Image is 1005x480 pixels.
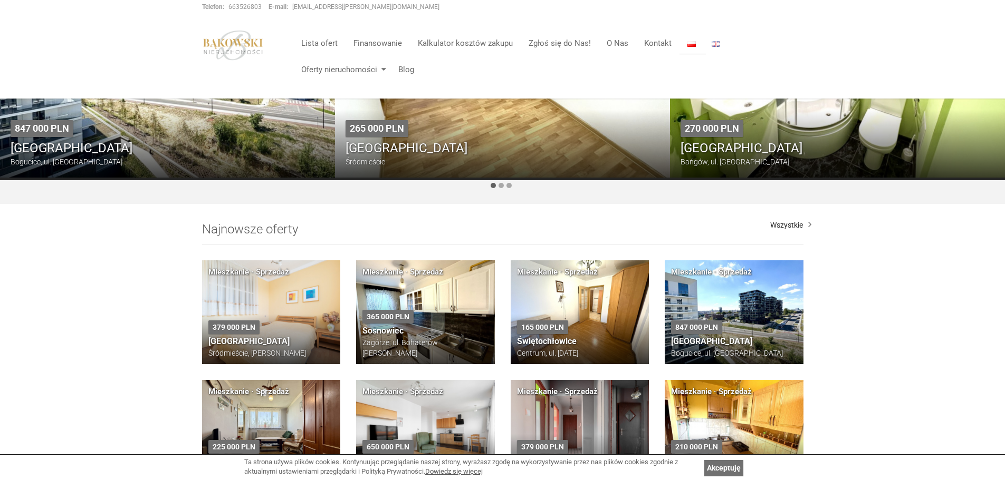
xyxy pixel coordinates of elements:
[202,260,341,364] img: 2 Pok, Ścisłe centrum, Superjednoska
[362,440,414,454] div: 650 000 PLN
[390,59,414,80] a: Blog
[671,386,752,397] div: Mieszkanie · Sprzedaż
[681,120,743,137] div: 270 000 PLN
[346,156,659,167] figure: Śródmieście
[362,337,489,358] figure: Zagórze, ul. Bohaterów [PERSON_NAME]
[293,59,390,80] a: Oferty nieruchomości
[11,156,324,167] figure: Bogucice, ul. [GEOGRAPHIC_DATA]
[671,348,797,358] figure: Bogucice, ul. [GEOGRAPHIC_DATA]
[636,33,679,54] a: Kontakt
[681,156,994,167] figure: Bańgów, ul. [GEOGRAPHIC_DATA]
[770,220,811,230] a: Wszystkie
[356,260,495,364] img: 3 pokoje, 58m2, balkon
[346,141,659,155] h3: [GEOGRAPHIC_DATA]
[671,267,752,278] div: Mieszkanie · Sprzedaż
[208,320,260,334] div: 379 000 PLN
[511,260,649,364] img: 2 pokoje, 38m2, DTŚ
[269,3,288,11] strong: E-mail:
[346,33,410,54] a: Finansowanie
[704,460,743,476] a: Akceptuję
[293,33,346,54] a: Lista ofert
[511,260,649,364] a: 2 pokoje, 38m2, DTŚ Mieszkanie · Sprzedaż 165 000 PLN Świętochłowice Centrum, ul. [DATE]
[425,467,483,475] a: Dowiedz się więcej
[202,260,341,364] a: 2 Pok, Ścisłe centrum, Superjednoska Mieszkanie · Sprzedaż 379 000 PLN [GEOGRAPHIC_DATA] Śródmieś...
[202,30,264,61] img: logo
[356,260,495,364] a: 3 pokoje, 58m2, balkon Mieszkanie · Sprzedaż 365 000 PLN Sosnowiec Zagórze, ul. Bohaterów [PERSON...
[208,348,334,358] figure: Śródmieście, [PERSON_NAME]
[292,3,439,11] a: [EMAIL_ADDRESS][PERSON_NAME][DOMAIN_NAME]
[517,337,643,346] h3: Świętochłowice
[362,326,489,336] h3: Sosnowiec
[228,3,262,11] a: 663526803
[362,386,443,397] div: Mieszkanie · Sprzedaż
[712,41,720,47] img: English
[362,310,414,324] div: 365 000 PLN
[202,3,224,11] strong: Telefon:
[671,320,722,334] div: 847 000 PLN
[11,141,324,155] h3: [GEOGRAPHIC_DATA]
[208,267,289,278] div: Mieszkanie · Sprzedaż
[362,267,443,278] div: Mieszkanie · Sprzedaż
[202,222,803,244] h2: Najnowsze oferty
[687,41,696,47] img: Polski
[11,120,73,137] div: 847 000 PLN
[671,440,722,454] div: 210 000 PLN
[208,386,289,397] div: Mieszkanie · Sprzedaż
[681,141,994,155] h3: [GEOGRAPHIC_DATA]
[346,120,408,137] div: 265 000 PLN
[410,33,521,54] a: Kalkulator kosztów zakupu
[665,260,803,364] img: Noho, Nadgórników 14, apartament, strefa kultury
[671,337,797,346] h3: [GEOGRAPHIC_DATA]
[517,267,598,278] div: Mieszkanie · Sprzedaż
[521,33,599,54] a: Zgłoś się do Nas!
[517,348,643,358] figure: Centrum, ul. [DATE]
[665,260,803,364] a: Noho, Nadgórników 14, apartament, strefa kultury Mieszkanie · Sprzedaż 847 000 PLN [GEOGRAPHIC_DA...
[244,457,699,477] div: Ta strona używa plików cookies. Kontynuując przeglądanie naszej strony, wyrażasz zgodę na wykorzy...
[208,337,334,346] h3: [GEOGRAPHIC_DATA]
[208,440,260,454] div: 225 000 PLN
[517,320,568,334] div: 165 000 PLN
[517,386,598,397] div: Mieszkanie · Sprzedaż
[599,33,636,54] a: O Nas
[517,440,568,454] div: 379 000 PLN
